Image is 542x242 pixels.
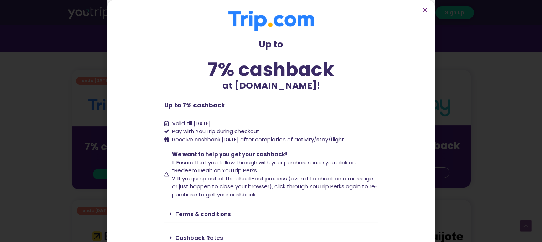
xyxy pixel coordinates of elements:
a: Close [422,7,428,12]
p: Up to [164,38,378,51]
span: Valid till [DATE] [172,120,211,127]
div: Terms & conditions [164,206,378,222]
a: Terms & conditions [175,210,231,218]
div: 7% cashback [164,60,378,79]
span: Receive cashback [DATE] after completion of activity/stay/flight [172,136,344,143]
b: Up to 7% cashback [164,101,225,110]
span: Pay with YouTrip during checkout [170,127,259,136]
a: Cashback Rates [175,234,223,242]
span: We want to help you get your cashback! [172,151,287,158]
span: 1. Ensure that you follow through with your purchase once you click on “Redeem Deal” on YouTrip P... [172,159,356,174]
span: 2. If you jump out of the check-out process (even if to check on a message or just happen to clos... [172,175,378,198]
p: at [DOMAIN_NAME]! [164,79,378,93]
